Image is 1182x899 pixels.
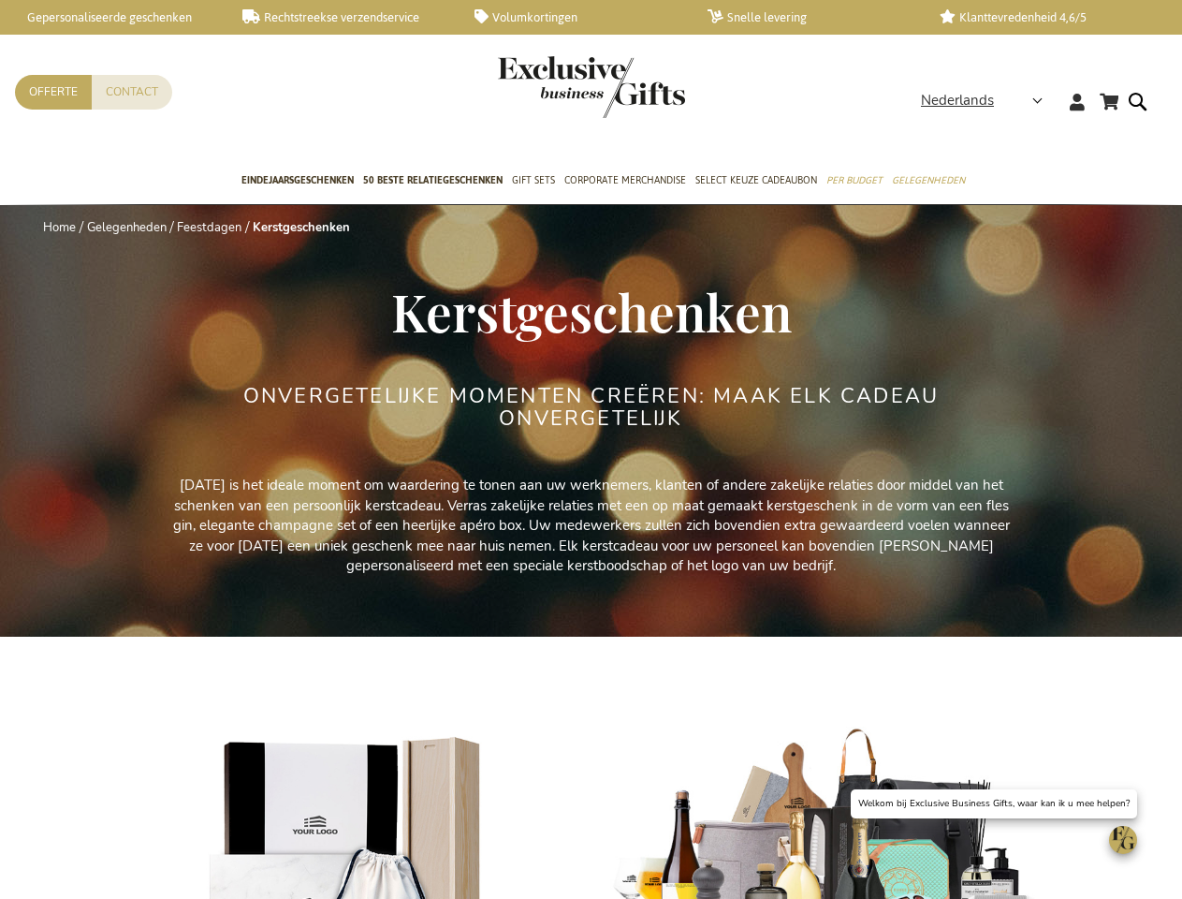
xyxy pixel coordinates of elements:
[43,219,76,236] a: Home
[695,170,817,190] span: Select Keuze Cadeaubon
[826,158,883,205] a: Per Budget
[241,170,354,190] span: Eindejaarsgeschenken
[177,219,241,236] a: Feestdagen
[474,9,678,25] a: Volumkortingen
[253,219,350,236] strong: Kerstgeschenken
[87,219,167,236] a: Gelegenheden
[363,170,503,190] span: 50 beste relatiegeschenken
[826,170,883,190] span: Per Budget
[498,56,591,118] a: store logo
[564,170,686,190] span: Corporate Merchandise
[892,158,965,205] a: Gelegenheden
[564,158,686,205] a: Corporate Merchandise
[241,385,942,430] h2: ONVERGETELIJKE MOMENTEN CREËREN: MAAK ELK CADEAU ONVERGETELIJK
[512,158,555,205] a: Gift Sets
[9,9,212,25] a: Gepersonaliseerde geschenken
[940,9,1143,25] a: Klanttevredenheid 4,6/5
[695,158,817,205] a: Select Keuze Cadeaubon
[15,75,92,110] a: Offerte
[512,170,555,190] span: Gift Sets
[391,276,792,346] span: Kerstgeschenken
[92,75,172,110] a: Contact
[708,9,911,25] a: Snelle levering
[170,476,1013,576] p: [DATE] is het ideale moment om waardering te tonen aan uw werknemers, klanten of andere zakelijke...
[892,170,965,190] span: Gelegenheden
[363,158,503,205] a: 50 beste relatiegeschenken
[241,158,354,205] a: Eindejaarsgeschenken
[921,90,994,111] span: Nederlands
[498,56,685,118] img: Exclusive Business gifts logo
[242,9,445,25] a: Rechtstreekse verzendservice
